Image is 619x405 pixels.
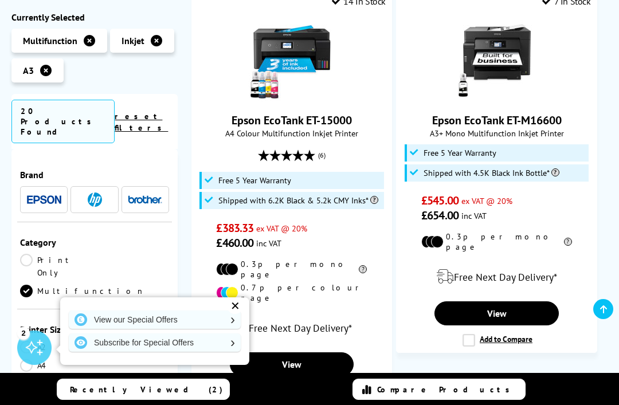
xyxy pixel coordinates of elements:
img: HP [88,192,102,207]
span: £545.00 [421,193,459,208]
span: £460.00 [216,235,253,250]
a: View [434,301,558,325]
div: 2 [17,327,30,339]
img: Epson EcoTank ET-M16600 [454,15,540,101]
span: Multifunction [23,35,77,46]
span: Inkjet [122,35,144,46]
span: Recently Viewed (2) [70,384,223,395]
a: HP [77,192,112,207]
a: Compare Products [352,379,526,400]
img: Epson EcoTank ET-15000 [249,15,335,101]
span: A3 [23,65,34,76]
li: 0.7p per colour page [216,282,367,303]
a: Epson [27,192,61,207]
span: Shipped with 4.5K Black Ink Bottle* [424,168,559,178]
a: reset filters [115,111,168,133]
span: Free 5 Year Warranty [424,148,496,158]
span: A4 Colour Multifunction Inkjet Printer [198,128,386,139]
a: A2 [20,341,95,353]
a: Epson EcoTank ET-M16600 [454,92,540,104]
a: Brother [128,192,162,207]
span: 20 Products Found [11,100,115,143]
div: Printer Size [20,324,169,335]
span: Compare Products [377,384,516,395]
a: View [230,352,354,376]
li: 0.3p per mono page [421,231,572,252]
div: modal_delivery [198,312,386,344]
div: Currently Selected [11,11,178,23]
span: £654.00 [421,208,459,223]
img: Epson [27,195,61,204]
a: Subscribe for Special Offers [69,333,241,352]
img: Brother [128,195,162,203]
a: Epson EcoTank ET-15000 [249,92,335,104]
span: Shipped with 6.2K Black & 5.2k CMY Inks* [218,196,378,205]
span: ex VAT @ 20% [461,195,512,206]
li: 0.3p per mono page [216,259,367,280]
a: Epson EcoTank ET-M16600 [432,113,562,128]
div: Category [20,237,169,248]
span: £383.33 [216,221,253,235]
a: Epson EcoTank ET-15000 [232,113,352,128]
span: ex VAT @ 20% [256,223,307,234]
span: A3+ Mono Multifunction Inkjet Printer [402,128,590,139]
div: modal_delivery [402,261,590,293]
span: (6) [318,144,326,166]
a: View our Special Offers [69,310,241,329]
a: Multifunction [20,285,145,297]
a: Print Only [20,254,95,279]
a: A4 [20,359,95,372]
a: Recently Viewed (2) [57,379,230,400]
div: Brand [20,169,169,180]
span: Free 5 Year Warranty [218,176,291,185]
label: Add to Compare [463,334,532,347]
span: inc VAT [256,238,281,249]
div: ✕ [227,298,243,314]
span: inc VAT [461,210,487,221]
